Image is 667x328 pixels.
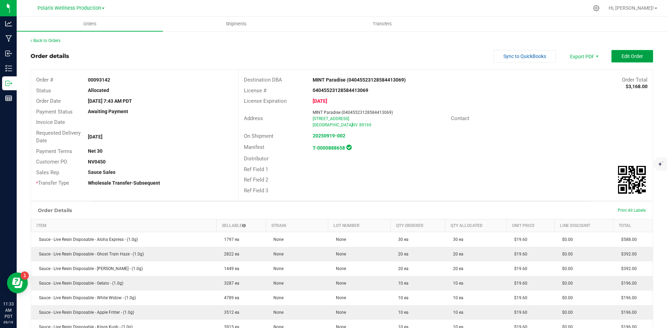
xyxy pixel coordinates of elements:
strong: $3,168.00 [626,84,648,89]
div: Manage settings [592,5,601,11]
div: Order details [31,52,69,60]
iframe: Resource center [7,272,28,293]
span: Order Date [36,98,61,104]
span: 1449 ea [221,266,239,271]
span: 20 ea [450,252,463,256]
span: None [270,295,283,300]
span: 10 ea [395,295,409,300]
th: Qty Allocated [445,219,507,232]
span: Polaris Wellness Production [38,5,101,11]
button: Edit Order [611,50,653,62]
span: Distributor [244,155,269,162]
img: Scan me! [618,166,646,194]
span: 30 ea [450,237,463,242]
span: None [270,281,283,286]
span: Sauce - Live Resin Disposable - Aloha Express - (1.0g) [35,237,138,242]
th: Strain [266,219,328,232]
span: Sauce - Live Resin Disposable - Ghost Train Haze - (1.0g) [35,252,144,256]
span: 30 ea [395,237,409,242]
span: $392.00 [618,266,637,271]
span: 20 ea [395,252,409,256]
span: Orders [74,21,106,27]
span: Export PDF [563,50,604,62]
span: Order # [36,77,53,83]
span: [STREET_ADDRESS] [313,116,349,121]
qrcode: 00093142 [618,166,646,194]
span: $588.00 [618,237,637,242]
span: $19.60 [511,252,527,256]
strong: Sauce Sales [88,169,115,175]
span: 20 ea [450,266,463,271]
a: 20250919-002 [313,133,345,138]
a: Shipments [163,17,309,31]
th: Item [31,219,217,232]
span: In Sync [346,144,352,151]
span: None [332,237,346,242]
span: $0.00 [559,281,573,286]
span: Invoice Date [36,119,65,125]
span: Order Total [622,77,648,83]
span: Payment Status [36,109,73,115]
span: 20 ea [395,266,409,271]
span: Sauce - Live Resin Disposable - White Widow - (1.0g) [35,295,136,300]
strong: 04045523128584413069 [313,87,368,93]
span: None [332,281,346,286]
h1: Order Details [38,208,72,213]
span: 89169 [359,123,371,127]
span: Manifest [244,144,264,150]
span: $19.60 [511,237,527,242]
span: On Shipment [244,133,273,139]
span: 10 ea [395,310,409,315]
span: $0.00 [559,295,573,300]
strong: MINT Paradise (04045523128584413069) [313,77,406,83]
span: Sauce - Live Resin Disposable - Apple Fritter - (1.0g) [35,310,134,315]
strong: Wholesale Transfer-Subsequent [88,180,160,186]
inline-svg: Manufacturing [5,35,12,42]
th: Sellable [216,219,266,232]
span: 10 ea [450,281,463,286]
span: None [270,266,283,271]
span: Transfers [363,21,401,27]
a: Transfers [309,17,455,31]
span: 10 ea [450,295,463,300]
a: Back to Orders [31,38,60,43]
span: $0.00 [559,266,573,271]
span: License # [244,87,266,94]
button: Sync to QuickBooks [493,50,556,62]
a: T-0000888658 [313,145,345,151]
inline-svg: Analytics [5,20,12,27]
strong: 00093142 [88,77,110,83]
span: 3287 ea [221,281,239,286]
strong: [DATE] [313,98,327,104]
span: Transfer Type [36,180,69,186]
span: NV [352,123,358,127]
span: Sauce - Live Resin Disposable - [PERSON_NAME] - (1.0g) [35,266,143,271]
span: 10 ea [450,310,463,315]
strong: Allocated [88,87,109,93]
th: Qty Ordered [390,219,445,232]
span: Sauce - Live Resin Disposable - Gelato - (1.0g) [35,281,123,286]
span: None [270,252,283,256]
inline-svg: Reports [5,95,12,102]
th: Total [614,219,653,232]
span: , [351,123,352,127]
th: Lot Number [328,219,390,232]
span: 10 ea [395,281,409,286]
span: 3512 ea [221,310,239,315]
span: 1797 ea [221,237,239,242]
span: $392.00 [618,252,637,256]
p: 11:33 AM PDT [3,301,14,320]
span: $0.00 [559,252,573,256]
p: 09/19 [3,320,14,325]
span: Contact [451,115,469,121]
span: Ref Field 2 [244,177,268,183]
span: Ref Field 3 [244,187,268,194]
span: None [332,310,346,315]
span: [GEOGRAPHIC_DATA] [313,123,353,127]
span: License Expiration [244,98,287,104]
strong: Net 30 [88,148,102,154]
strong: [DATE] [88,134,102,140]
